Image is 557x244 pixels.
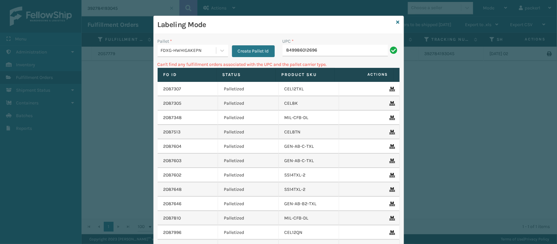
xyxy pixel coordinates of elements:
[163,72,210,78] label: Fo Id
[232,45,275,57] button: Create Pallet Id
[218,168,279,182] td: Palletized
[163,158,182,164] a: 2087603
[161,47,217,54] div: FDXG-HWHIGAKEPN
[163,201,182,207] a: 2087646
[279,125,339,139] td: CEL8TN
[279,139,339,154] td: GEN-AB-C-TXL
[218,182,279,197] td: Palletized
[390,173,394,177] i: Remove From Pallet
[390,87,394,91] i: Remove From Pallet
[279,168,339,182] td: SS14TXL-2
[279,96,339,111] td: CEL8K
[390,130,394,134] i: Remove From Pallet
[163,100,182,107] a: 2087305
[218,211,279,225] td: Palletized
[279,111,339,125] td: MIL-CFB-DL
[218,82,279,96] td: Palletized
[279,225,339,240] td: CEL12QN
[390,187,394,192] i: Remove From Pallet
[163,143,182,150] a: 2087604
[163,114,182,121] a: 2087348
[218,96,279,111] td: Palletized
[218,111,279,125] td: Palletized
[158,61,400,68] p: Can't find any fulfillment orders associated with the UPC and the pallet carrier type.
[163,215,181,221] a: 2087810
[279,82,339,96] td: CEL12TXL
[279,211,339,225] td: MIL-CFB-DL
[390,144,394,149] i: Remove From Pallet
[218,197,279,211] td: Palletized
[390,216,394,221] i: Remove From Pallet
[279,197,339,211] td: GEN-AB-B2-TXL
[218,154,279,168] td: Palletized
[283,38,294,45] label: UPC
[163,229,182,236] a: 2087996
[163,172,182,178] a: 2087602
[279,182,339,197] td: SS14TXL-2
[279,154,339,168] td: GEN-AB-C-TXL
[337,69,392,80] span: Actions
[158,38,172,45] label: Pallet
[390,230,394,235] i: Remove From Pallet
[282,72,329,78] label: Product SKU
[390,115,394,120] i: Remove From Pallet
[218,225,279,240] td: Palletized
[218,139,279,154] td: Palletized
[223,72,270,78] label: Status
[158,20,394,30] h3: Labeling Mode
[163,129,181,135] a: 2087513
[390,202,394,206] i: Remove From Pallet
[163,86,181,92] a: 2087307
[390,101,394,106] i: Remove From Pallet
[390,159,394,163] i: Remove From Pallet
[218,125,279,139] td: Palletized
[163,186,182,193] a: 2087648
